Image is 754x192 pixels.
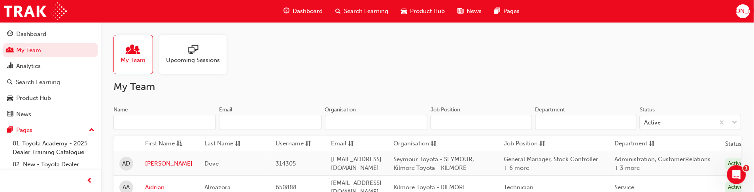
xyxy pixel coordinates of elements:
[121,56,146,65] span: My Team
[488,3,526,19] a: pages-iconPages
[113,115,216,130] input: Name
[16,94,51,103] div: Product Hub
[235,139,241,149] span: sorting-icon
[293,7,323,16] span: Dashboard
[204,139,248,149] button: Last Namesorting-icon
[188,45,198,56] span: sessionType_ONLINE_URL-icon
[305,139,311,149] span: sorting-icon
[7,47,13,54] span: people-icon
[276,160,296,167] span: 314305
[504,139,548,149] button: Job Positionsorting-icon
[395,3,451,19] a: car-iconProduct Hub
[726,158,746,169] div: Active
[219,106,232,114] div: Email
[467,7,482,16] span: News
[16,62,41,71] div: Analytics
[128,45,138,56] span: people-icon
[145,139,175,149] span: First Name
[736,4,750,18] button: [PERSON_NAME]
[204,160,219,167] span: Dove
[640,106,655,114] div: Status
[329,3,395,19] a: search-iconSearch Learning
[331,156,382,172] span: [EMAIL_ADDRESS][DOMAIN_NAME]
[649,139,655,149] span: sorting-icon
[9,137,98,158] a: 01. Toyota Academy - 2025 Dealer Training Catalogue
[87,176,93,186] span: prev-icon
[276,139,304,149] span: Username
[410,7,445,16] span: Product Hub
[176,139,182,149] span: asc-icon
[726,139,742,149] th: Status
[89,125,94,136] span: up-icon
[393,139,429,149] span: Organisation
[276,139,319,149] button: Usernamesorting-icon
[540,139,546,149] span: sorting-icon
[16,78,60,87] div: Search Learning
[3,123,98,137] button: Pages
[3,107,98,122] a: News
[145,183,193,192] a: Aidrian
[4,2,67,20] img: Trak
[732,118,738,128] span: down-icon
[219,115,321,130] input: Email
[283,6,289,16] span: guage-icon
[348,139,354,149] span: sorting-icon
[7,63,13,70] span: chart-icon
[7,127,13,134] span: pages-icon
[277,3,329,19] a: guage-iconDashboard
[457,6,463,16] span: news-icon
[644,118,661,127] div: Active
[145,159,193,168] a: [PERSON_NAME]
[123,183,130,192] span: AA
[393,184,467,191] span: Kilmore Toyota - KILMORE
[615,184,635,191] span: Service
[325,115,427,130] input: Organisation
[504,184,534,191] span: Technician
[166,56,220,65] span: Upcoming Sessions
[159,35,233,74] a: Upcoming Sessions
[494,6,500,16] span: pages-icon
[431,115,532,130] input: Job Position
[113,35,159,74] a: My Team
[431,139,437,149] span: sorting-icon
[3,43,98,58] a: My Team
[503,7,520,16] span: Pages
[344,7,388,16] span: Search Learning
[615,139,658,149] button: Departmentsorting-icon
[16,30,46,39] div: Dashboard
[615,156,711,172] span: Administration, CustomerRelations + 3 more
[727,165,746,184] iframe: Intercom live chat
[7,31,13,38] span: guage-icon
[7,79,13,86] span: search-icon
[331,139,374,149] button: Emailsorting-icon
[535,106,565,114] div: Department
[16,126,32,135] div: Pages
[7,111,13,118] span: news-icon
[331,139,346,149] span: Email
[431,106,460,114] div: Job Position
[9,158,98,179] a: 02. New - Toyota Dealer Induction
[3,91,98,105] a: Product Hub
[16,110,31,119] div: News
[3,27,98,41] a: Dashboard
[325,106,356,114] div: Organisation
[393,156,474,172] span: Seymour Toyota - SEYMOUR, Kilmore Toyota - KILMORE
[276,184,297,191] span: 650888
[3,75,98,90] a: Search Learning
[504,139,538,149] span: Job Position
[145,139,189,149] button: First Nameasc-icon
[3,25,98,123] button: DashboardMy TeamAnalyticsSearch LearningProduct HubNews
[113,106,128,114] div: Name
[204,184,231,191] span: Almazora
[3,59,98,73] a: Analytics
[535,115,637,130] input: Department
[204,139,233,149] span: Last Name
[401,6,407,16] span: car-icon
[451,3,488,19] a: news-iconNews
[615,139,648,149] span: Department
[743,165,750,171] span: 1
[335,6,341,16] span: search-icon
[113,81,741,93] h2: My Team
